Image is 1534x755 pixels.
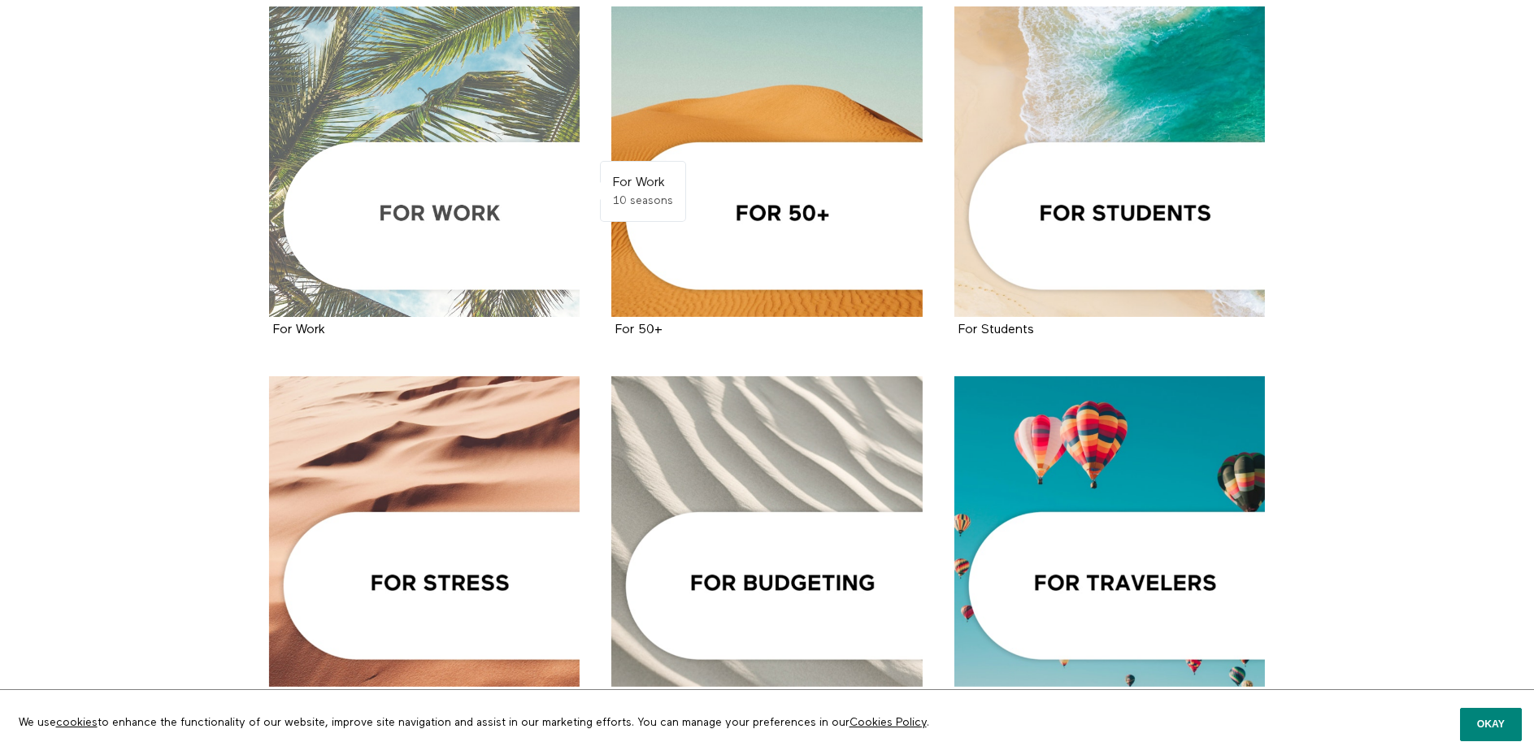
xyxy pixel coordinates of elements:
[958,323,1034,336] a: For Students
[611,7,923,318] a: For 50+
[613,176,665,189] strong: For Work
[850,717,927,728] a: Cookies Policy
[615,323,663,336] strong: For 50+
[611,376,923,688] a: For Budgeting
[273,323,325,336] strong: For Work
[269,376,580,688] a: For Stress
[269,7,580,318] a: For Work
[7,702,1210,743] p: We use to enhance the functionality of our website, improve site navigation and assist in our mar...
[954,7,1266,318] a: For Students
[954,376,1266,688] a: For Travelers
[613,195,673,206] span: 10 seasons
[56,717,98,728] a: cookies
[615,323,663,336] a: For 50+
[273,323,325,336] a: For Work
[1460,708,1522,740] button: Okay
[958,323,1034,336] strong: For Students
